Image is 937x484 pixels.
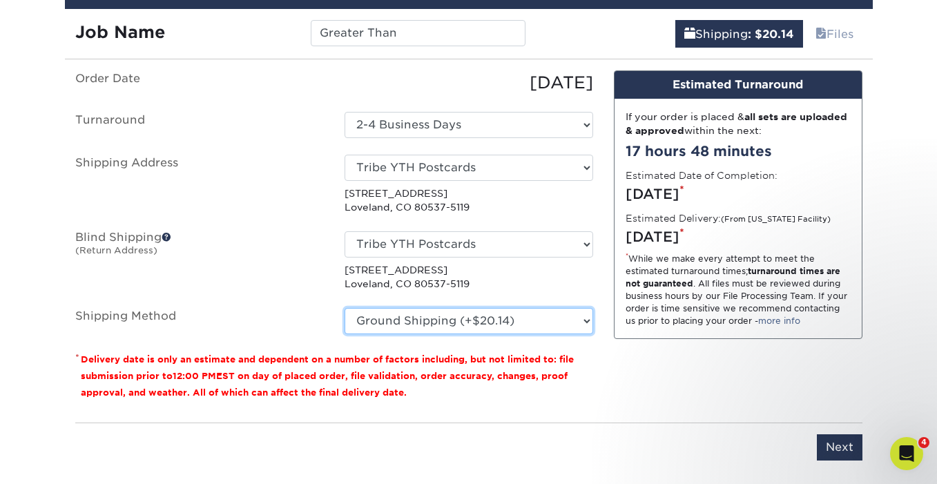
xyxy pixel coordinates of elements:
[626,253,851,327] div: While we make every attempt to meet the estimated turnaround times; . All files must be reviewed ...
[675,20,803,48] a: Shipping: $20.14
[890,437,923,470] iframe: Intercom live chat
[626,141,851,162] div: 17 hours 48 minutes
[345,263,593,291] p: [STREET_ADDRESS] Loveland, CO 80537-5119
[75,22,165,42] strong: Job Name
[817,434,862,461] input: Next
[626,266,840,289] strong: turnaround times are not guaranteed
[615,71,862,99] div: Estimated Turnaround
[918,437,929,448] span: 4
[626,184,851,204] div: [DATE]
[345,186,593,215] p: [STREET_ADDRESS] Loveland, CO 80537-5119
[721,215,831,224] small: (From [US_STATE] Facility)
[173,371,216,381] span: 12:00 PM
[626,168,777,182] label: Estimated Date of Completion:
[65,231,334,291] label: Blind Shipping
[684,28,695,41] span: shipping
[334,70,603,95] div: [DATE]
[626,110,851,138] div: If your order is placed & within the next:
[65,155,334,215] label: Shipping Address
[815,28,827,41] span: files
[626,211,831,225] label: Estimated Delivery:
[75,245,157,255] small: (Return Address)
[806,20,862,48] a: Files
[626,226,851,247] div: [DATE]
[311,20,525,46] input: Enter a job name
[748,28,794,41] b: : $20.14
[81,354,574,398] small: Delivery date is only an estimate and dependent on a number of factors including, but not limited...
[65,112,334,138] label: Turnaround
[758,316,800,326] a: more info
[65,308,334,334] label: Shipping Method
[65,70,334,95] label: Order Date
